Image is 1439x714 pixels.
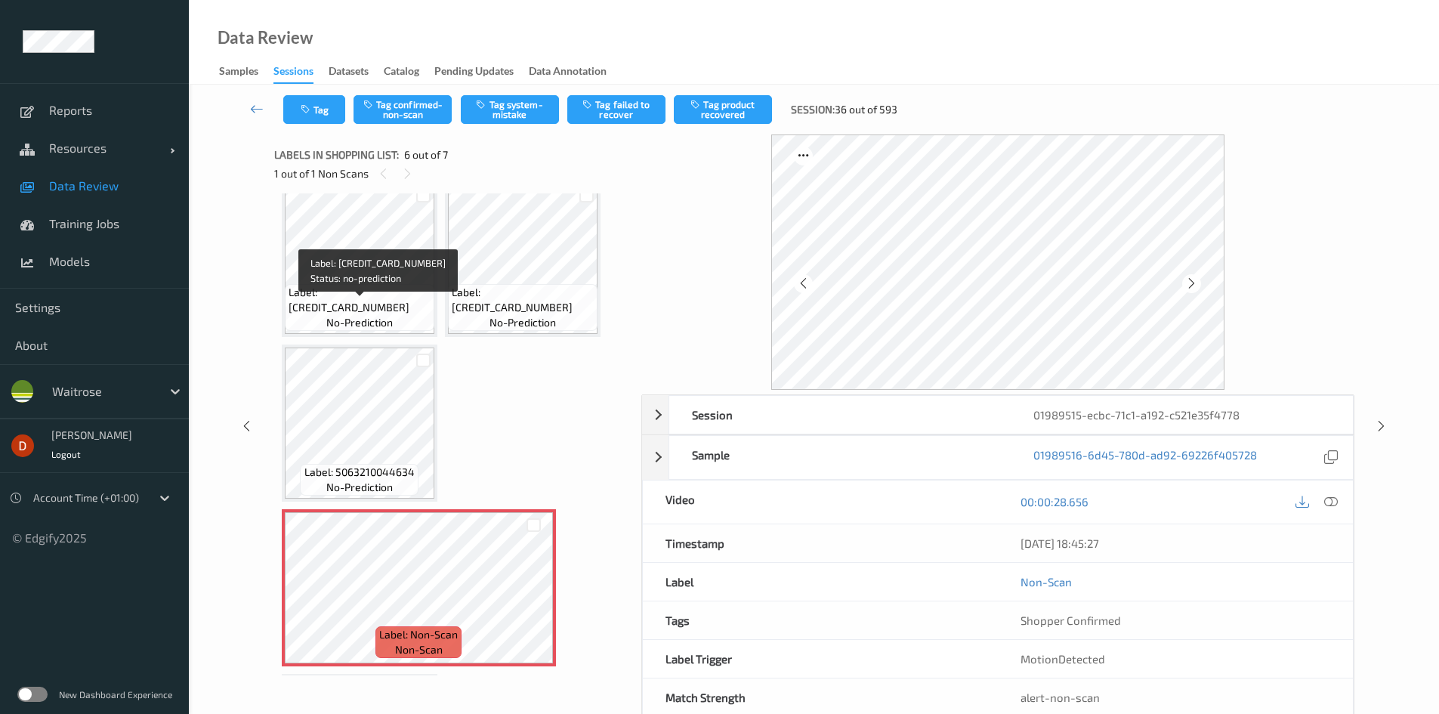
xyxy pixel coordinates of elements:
div: Video [643,481,998,524]
a: Catalog [384,61,434,82]
div: Session01989515-ecbc-71c1-a192-c521e35f4778 [642,395,1354,434]
div: Samples [219,63,258,82]
a: 01989516-6d45-780d-ad92-69226f405728 [1033,447,1257,468]
div: Data Annotation [529,63,607,82]
span: Session: [791,102,835,117]
div: MotionDetected [998,640,1353,678]
div: Label Trigger [643,640,998,678]
a: Data Annotation [529,61,622,82]
a: 00:00:28.656 [1021,494,1089,509]
button: Tag failed to recover [567,95,665,124]
a: Datasets [329,61,384,82]
div: Session [669,396,1011,434]
div: Label [643,563,998,601]
span: no-prediction [489,315,556,330]
div: Timestamp [643,524,998,562]
span: no-prediction [326,315,393,330]
span: no-prediction [326,480,393,495]
span: Shopper Confirmed [1021,614,1121,627]
span: Label: 5063210044634 [304,465,415,480]
div: Pending Updates [434,63,514,82]
span: Label: [CREDIT_CARD_NUMBER] [289,285,431,315]
div: Data Review [218,30,313,45]
div: Datasets [329,63,369,82]
a: Sessions [273,61,329,84]
span: 36 out of 593 [835,102,897,117]
button: Tag product recovered [674,95,772,124]
div: [DATE] 18:45:27 [1021,536,1330,551]
div: alert-non-scan [1021,690,1330,705]
div: Sample [669,436,1011,479]
div: Sample01989516-6d45-780d-ad92-69226f405728 [642,435,1354,480]
a: Pending Updates [434,61,529,82]
a: Non-Scan [1021,574,1072,589]
div: Sessions [273,63,313,84]
span: Label: Non-Scan [379,627,458,642]
button: Tag [283,95,345,124]
div: Tags [643,601,998,639]
div: Catalog [384,63,419,82]
span: non-scan [395,642,443,657]
span: 6 out of 7 [404,147,448,162]
button: Tag system-mistake [461,95,559,124]
div: 1 out of 1 Non Scans [274,164,631,183]
span: Labels in shopping list: [274,147,399,162]
div: 01989515-ecbc-71c1-a192-c521e35f4778 [1011,396,1352,434]
span: Label: [CREDIT_CARD_NUMBER] [452,285,594,315]
a: Samples [219,61,273,82]
button: Tag confirmed-non-scan [354,95,452,124]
